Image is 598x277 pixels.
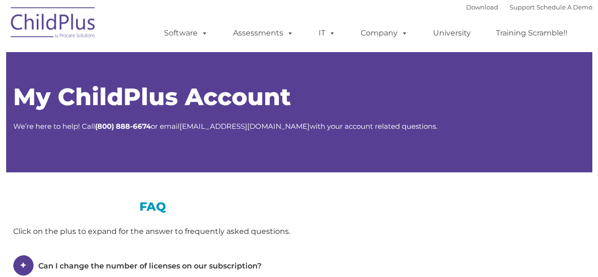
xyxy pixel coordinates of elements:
[38,261,261,270] span: Can I change the number of licenses on our subscription?
[466,3,592,11] font: |
[424,24,480,43] a: University
[13,224,292,239] div: Click on the plus to expand for the answer to frequently asked questions.
[486,24,577,43] a: Training Scramble!!
[13,82,291,111] span: My ChildPlus Account
[224,24,303,43] a: Assessments
[309,24,345,43] a: IT
[97,122,151,131] strong: 800) 888-6674
[537,3,592,11] a: Schedule A Demo
[13,201,292,213] h3: FAQ
[510,3,535,11] a: Support
[466,3,498,11] a: Download
[180,122,310,131] a: [EMAIL_ADDRESS][DOMAIN_NAME]
[6,0,101,48] img: ChildPlus by Procare Solutions
[13,122,437,131] span: We’re here to help! Call or email with your account related questions.
[351,24,417,43] a: Company
[95,122,97,131] strong: (
[155,24,217,43] a: Software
